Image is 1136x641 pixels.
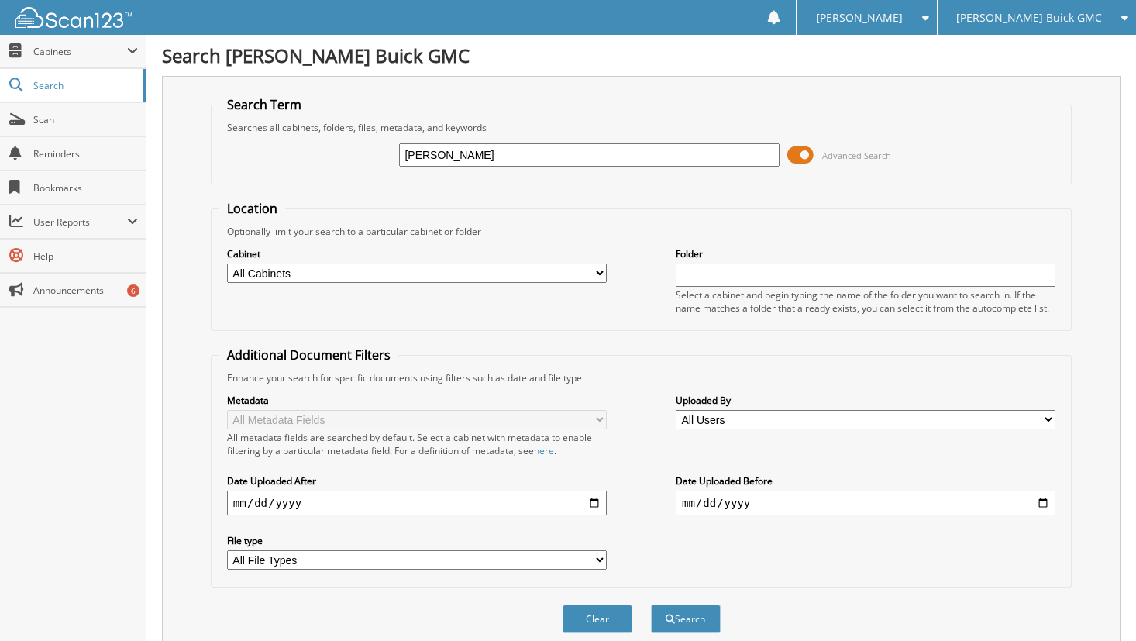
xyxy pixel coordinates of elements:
label: Cabinet [227,247,607,260]
label: File type [227,534,607,547]
div: Optionally limit your search to a particular cabinet or folder [219,225,1063,238]
img: scan123-logo-white.svg [15,7,132,28]
input: start [227,491,607,515]
button: Search [651,605,721,633]
span: Cabinets [33,45,127,58]
span: Advanced Search [822,150,891,161]
span: [PERSON_NAME] Buick GMC [956,13,1102,22]
h1: Search [PERSON_NAME] Buick GMC [162,43,1121,68]
button: Clear [563,605,632,633]
span: Help [33,250,138,263]
div: Enhance your search for specific documents using filters such as date and file type. [219,371,1063,384]
label: Date Uploaded Before [676,474,1055,488]
span: User Reports [33,215,127,229]
span: Scan [33,113,138,126]
a: here [534,444,554,457]
label: Uploaded By [676,394,1055,407]
span: [PERSON_NAME] [816,13,903,22]
div: Select a cabinet and begin typing the name of the folder you want to search in. If the name match... [676,288,1055,315]
legend: Additional Document Filters [219,346,398,364]
label: Folder [676,247,1055,260]
span: Search [33,79,136,92]
span: Announcements [33,284,138,297]
legend: Location [219,200,285,217]
label: Metadata [227,394,607,407]
span: Reminders [33,147,138,160]
input: end [676,491,1055,515]
div: 6 [127,284,139,297]
div: Searches all cabinets, folders, files, metadata, and keywords [219,121,1063,134]
label: Date Uploaded After [227,474,607,488]
legend: Search Term [219,96,309,113]
div: All metadata fields are searched by default. Select a cabinet with metadata to enable filtering b... [227,431,607,457]
span: Bookmarks [33,181,138,195]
